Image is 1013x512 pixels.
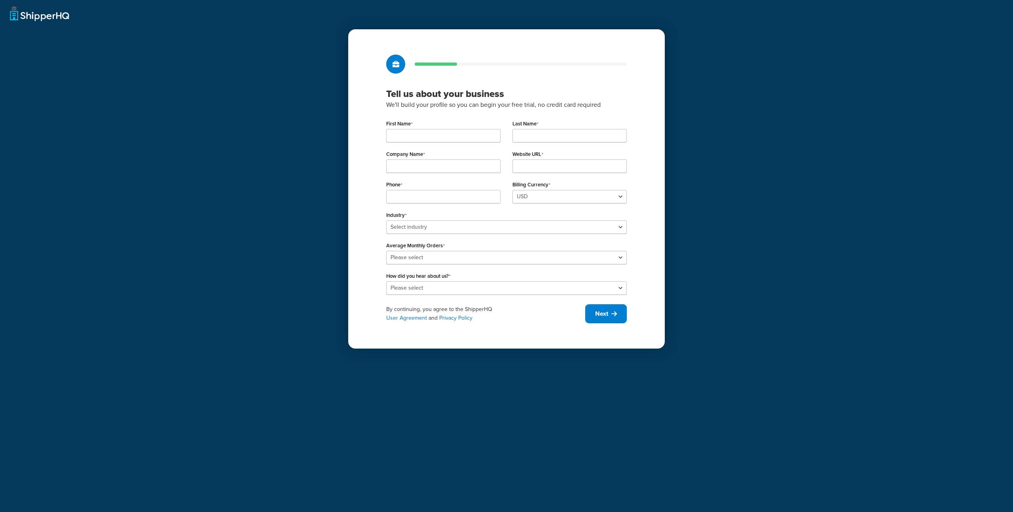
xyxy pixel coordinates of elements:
[585,304,627,323] button: Next
[439,314,472,322] a: Privacy Policy
[386,100,627,110] p: We'll build your profile so you can begin your free trial, no credit card required
[386,243,445,249] label: Average Monthly Orders
[386,305,585,322] div: By continuing, you agree to the ShipperHQ and
[386,182,402,188] label: Phone
[386,88,627,100] h3: Tell us about your business
[386,314,427,322] a: User Agreement
[512,121,539,127] label: Last Name
[386,212,407,218] label: Industry
[386,151,425,157] label: Company Name
[386,273,451,279] label: How did you hear about us?
[512,182,550,188] label: Billing Currency
[595,309,608,318] span: Next
[386,121,413,127] label: First Name
[512,151,543,157] label: Website URL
